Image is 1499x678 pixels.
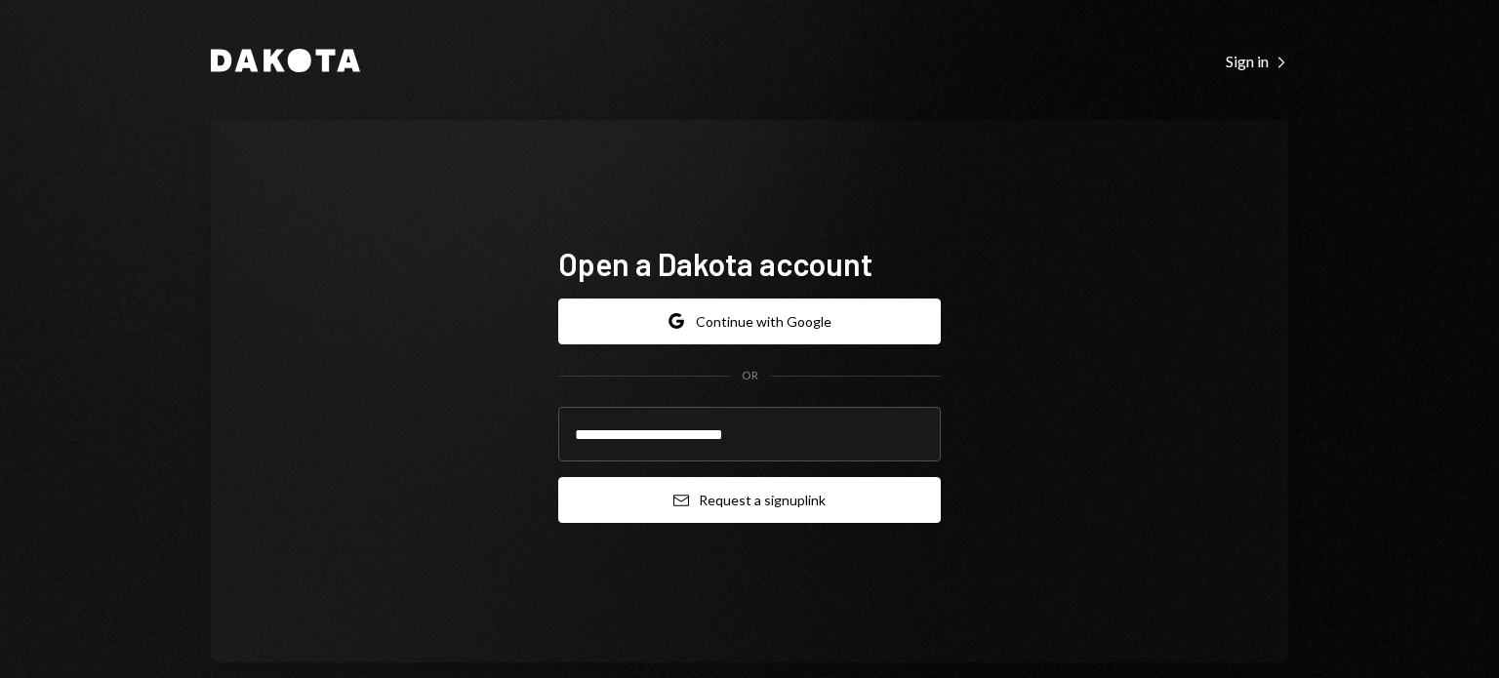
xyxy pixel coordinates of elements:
a: Sign in [1226,50,1288,71]
button: Request a signuplink [558,477,941,523]
div: OR [742,368,758,384]
button: Continue with Google [558,299,941,344]
div: Sign in [1226,52,1288,71]
h1: Open a Dakota account [558,244,941,283]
